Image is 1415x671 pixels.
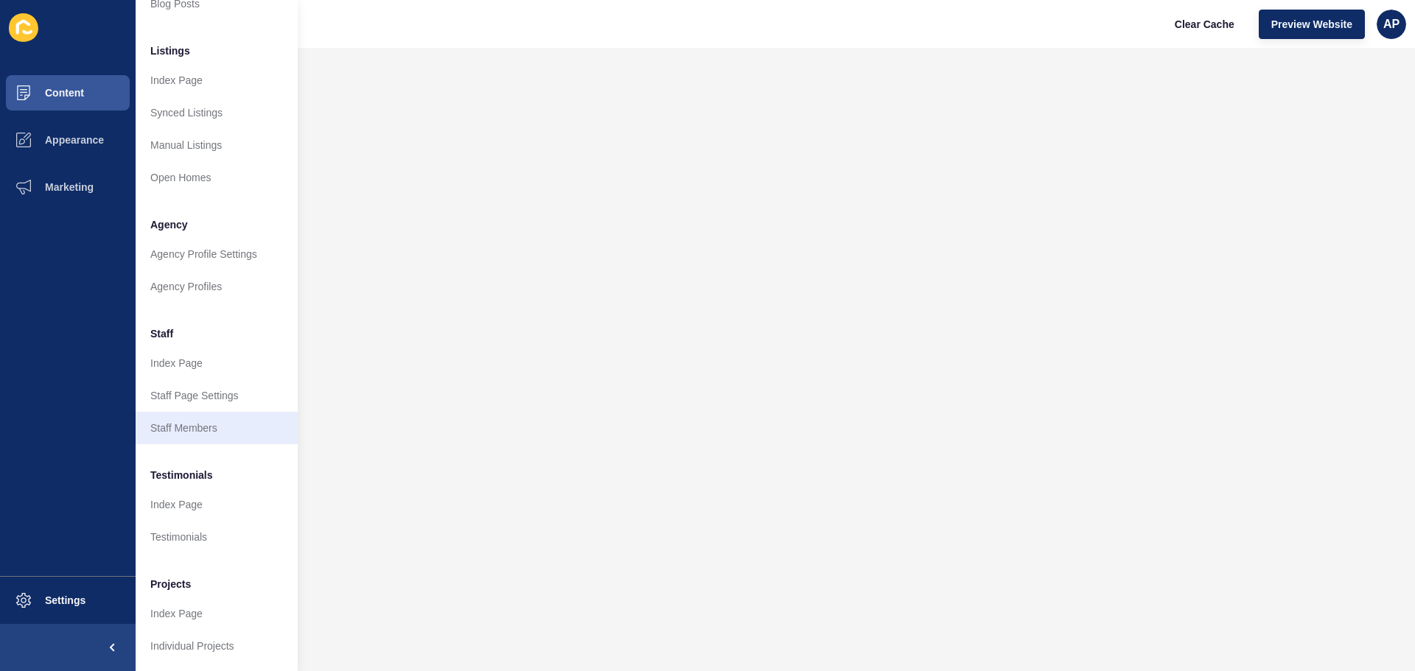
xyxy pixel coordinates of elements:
a: Agency Profile Settings [136,238,298,270]
a: Individual Projects [136,630,298,662]
button: Preview Website [1259,10,1365,39]
a: Agency Profiles [136,270,298,303]
span: Staff [150,326,173,341]
span: Agency [150,217,188,232]
button: Clear Cache [1162,10,1247,39]
a: Index Page [136,64,298,96]
a: Staff Page Settings [136,379,298,412]
a: Manual Listings [136,129,298,161]
a: Open Homes [136,161,298,194]
a: Synced Listings [136,96,298,129]
a: Testimonials [136,521,298,553]
span: Testimonials [150,468,213,482]
a: Index Page [136,488,298,521]
a: Staff Members [136,412,298,444]
span: AP [1383,17,1400,32]
span: Preview Website [1271,17,1352,32]
span: Projects [150,577,191,591]
span: Clear Cache [1175,17,1234,32]
a: Index Page [136,347,298,379]
span: Listings [150,43,190,58]
a: Index Page [136,597,298,630]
